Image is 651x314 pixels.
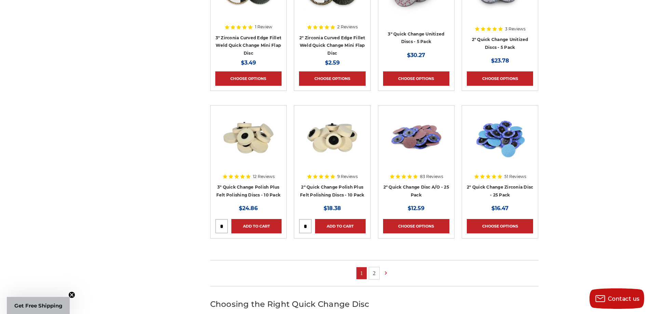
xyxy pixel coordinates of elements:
span: $12.59 [408,205,424,211]
img: Assortment of 2-inch Metalworking Discs, 80 Grit, Quick Change, with durable Zirconia abrasive by... [473,110,527,165]
a: Choose Options [383,219,449,233]
a: 2 inch red aluminum oxide quick change sanding discs for metalwork [383,110,449,177]
span: 9 Reviews [337,175,358,179]
span: 3 Reviews [505,27,526,31]
span: $24.86 [239,205,258,211]
span: $16.47 [491,205,508,211]
a: Add to Cart [231,219,282,233]
a: 2 [369,267,379,279]
img: 2 inch red aluminum oxide quick change sanding discs for metalwork [389,110,444,165]
span: 83 Reviews [420,175,443,179]
a: 2" Quick Change Zirconia Disc - 25 Pack [467,185,533,197]
span: 51 Reviews [504,175,526,179]
span: Get Free Shipping [14,302,63,309]
a: Choose Options [215,71,282,86]
a: 2" Quick Change Unitized Discs - 5 Pack [472,37,528,50]
a: Choose Options [299,71,365,86]
a: 2" Quick Change Disc A/O - 25 Pack [383,185,449,197]
span: $2.59 [325,59,340,66]
span: $18.38 [324,205,341,211]
span: Contact us [608,296,640,302]
span: $30.27 [407,52,425,58]
a: Add to Cart [315,219,365,233]
span: $23.78 [491,57,509,64]
a: Assortment of 2-inch Metalworking Discs, 80 Grit, Quick Change, with durable Zirconia abrasive by... [467,110,533,177]
img: 3 inch polishing felt roloc discs [221,110,276,165]
a: 1 [356,267,367,279]
span: 12 Reviews [253,175,275,179]
a: 2" Roloc Polishing Felt Discs [299,110,365,177]
a: 3 inch polishing felt roloc discs [215,110,282,177]
a: Choose Options [383,71,449,86]
a: 3" Quick Change Unitized Discs - 5 Pack [388,31,444,44]
button: Close teaser [68,291,75,298]
img: 2" Roloc Polishing Felt Discs [305,110,360,165]
h2: Choosing the Right Quick Change Disc [210,298,539,310]
a: 3" Zirconia Curved Edge Fillet Weld Quick Change Mini Flap Disc [216,35,282,56]
a: 2" Quick Change Polish Plus Felt Polishing Discs - 10 Pack [300,185,365,197]
a: 2" Zirconia Curved Edge Fillet Weld Quick Change Mini Flap Disc [299,35,365,56]
div: Get Free ShippingClose teaser [7,297,70,314]
a: 3" Quick Change Polish Plus Felt Polishing Discs - 10 Pack [216,185,281,197]
a: Choose Options [467,71,533,86]
a: Choose Options [467,219,533,233]
span: $3.49 [241,59,256,66]
button: Contact us [589,288,644,309]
